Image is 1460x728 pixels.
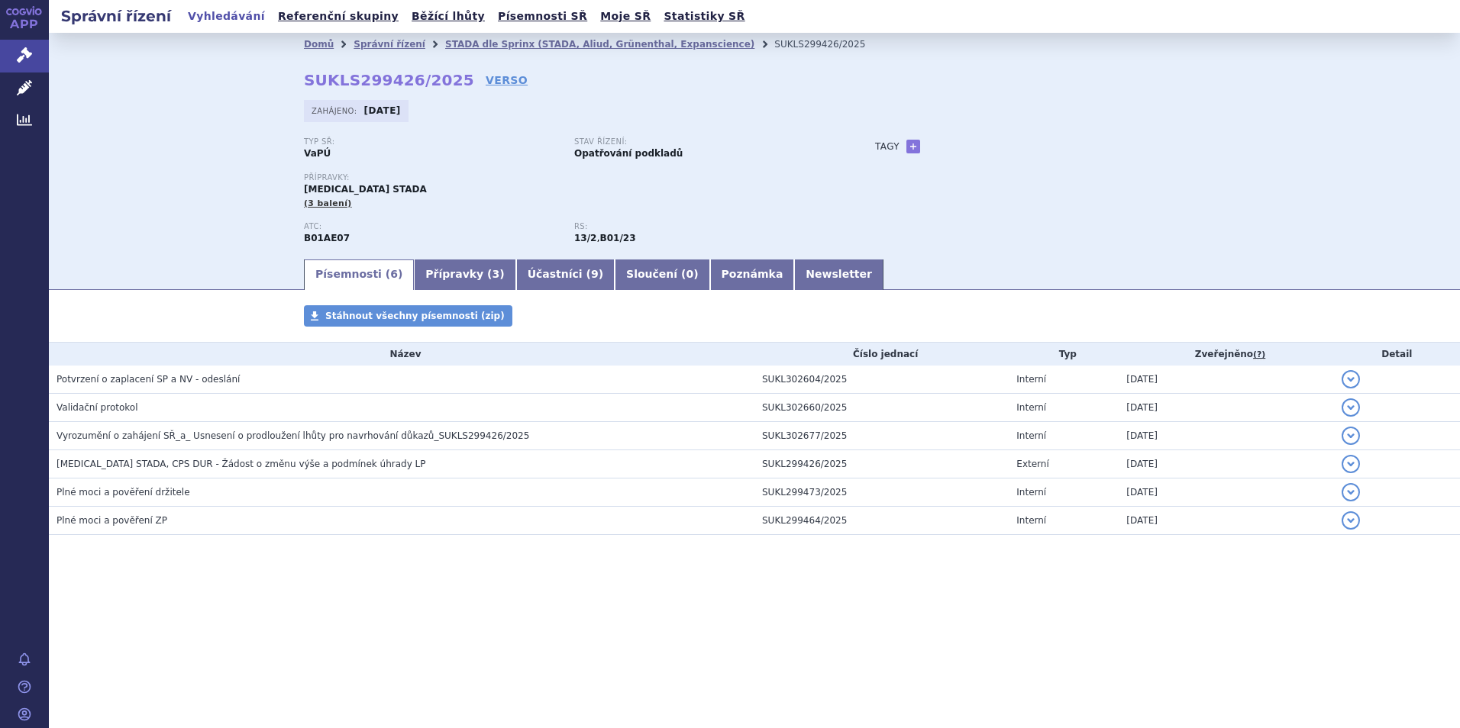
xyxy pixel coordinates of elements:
[304,222,559,231] p: ATC:
[574,137,829,147] p: Stav řízení:
[1119,394,1333,422] td: [DATE]
[445,39,754,50] a: STADA dle Sprinx (STADA, Aliud, Grünenthal, Expanscience)
[354,39,425,50] a: Správní řízení
[304,233,350,243] strong: DABIGATRAN-ETEXILÁT
[1009,343,1119,366] th: Typ
[57,430,529,441] span: Vyrozumění o zahájení SŘ_a_ Usnesení o prodloužení lhůty pro navrhování důkazů_SUKLS299426/2025
[1016,459,1048,469] span: Externí
[754,478,1009,507] td: SUKL299473/2025
[1016,487,1046,498] span: Interní
[304,259,414,290] a: Písemnosti (6)
[754,450,1009,478] td: SUKL299426/2025
[304,184,427,195] span: [MEDICAL_DATA] STADA
[304,39,334,50] a: Domů
[574,222,829,231] p: RS:
[659,6,749,27] a: Statistiky SŘ
[875,137,900,156] h3: Tagy
[754,343,1009,366] th: Číslo jednací
[615,259,709,290] a: Sloučení (0)
[754,507,1009,535] td: SUKL299464/2025
[57,402,138,413] span: Validační protokol
[57,515,167,526] span: Plné moci a pověření ZP
[49,343,754,366] th: Název
[574,233,596,243] strong: léčiva k terapii nebo k profylaxi tromboembolických onemocnění, přímé inhibitory faktoru Xa a tro...
[1119,507,1333,535] td: [DATE]
[493,268,500,280] span: 3
[304,137,559,147] p: Typ SŘ:
[1119,343,1333,366] th: Zveřejněno
[1342,427,1360,445] button: detail
[1119,422,1333,450] td: [DATE]
[1334,343,1460,366] th: Detail
[794,259,883,290] a: Newsletter
[1016,430,1046,441] span: Interní
[686,268,693,280] span: 0
[407,6,489,27] a: Běžící lhůty
[304,305,512,327] a: Stáhnout všechny písemnosti (zip)
[57,487,190,498] span: Plné moci a pověření držitele
[1119,366,1333,394] td: [DATE]
[1342,511,1360,530] button: detail
[414,259,515,290] a: Přípravky (3)
[1119,478,1333,507] td: [DATE]
[754,366,1009,394] td: SUKL302604/2025
[486,72,528,88] a: VERSO
[325,311,505,321] span: Stáhnout všechny písemnosti (zip)
[774,33,885,56] li: SUKLS299426/2025
[1119,450,1333,478] td: [DATE]
[574,222,845,245] div: ,
[273,6,403,27] a: Referenční skupiny
[57,459,426,469] span: DABIGATRAN ETEXILATE STADA, CPS DUR - Žádost o změnu výše a podmínek úhrady LP
[754,394,1009,422] td: SUKL302660/2025
[591,268,599,280] span: 9
[304,148,331,159] strong: VaPÚ
[596,6,655,27] a: Moje SŘ
[1253,350,1265,360] abbr: (?)
[390,268,398,280] span: 6
[1016,402,1046,413] span: Interní
[183,6,270,27] a: Vyhledávání
[304,198,352,208] span: (3 balení)
[906,140,920,153] a: +
[754,422,1009,450] td: SUKL302677/2025
[600,233,636,243] strong: gatrany a xabany vyšší síly
[493,6,592,27] a: Písemnosti SŘ
[312,105,360,117] span: Zahájeno:
[574,148,683,159] strong: Opatřování podkladů
[710,259,795,290] a: Poznámka
[49,5,183,27] h2: Správní řízení
[1342,455,1360,473] button: detail
[57,374,240,385] span: Potvrzení o zaplacení SP a NV - odeslání
[1342,483,1360,501] button: detail
[516,259,615,290] a: Účastníci (9)
[1342,370,1360,388] button: detail
[1016,515,1046,526] span: Interní
[304,173,845,182] p: Přípravky:
[1016,374,1046,385] span: Interní
[304,71,474,89] strong: SUKLS299426/2025
[364,105,401,116] strong: [DATE]
[1342,398,1360,417] button: detail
